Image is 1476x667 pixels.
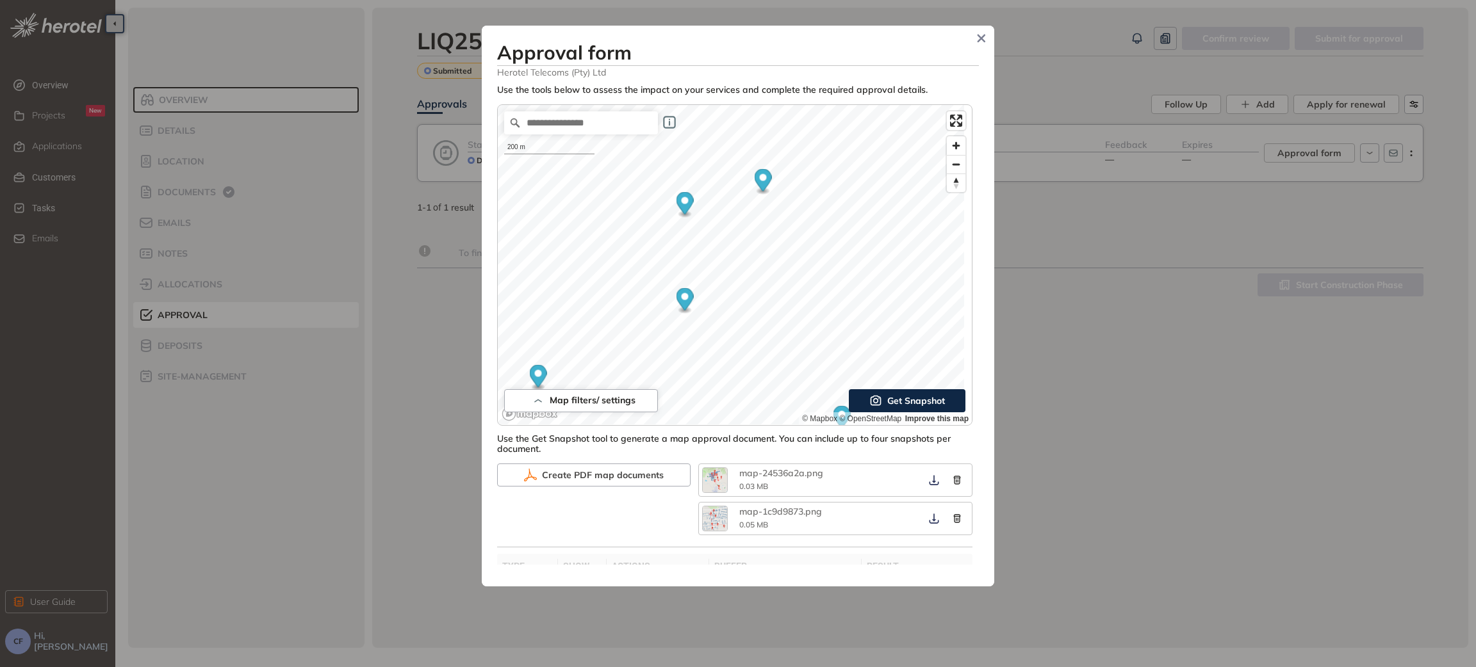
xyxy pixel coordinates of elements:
a: Mapbox [802,414,837,423]
div: Map marker [676,287,694,314]
span: Create PDF map documents [542,468,664,482]
h3: Approval form [497,41,979,64]
div: map-1c9d9873.png [739,506,867,517]
span: 0.03 MB [739,481,768,491]
th: show [558,554,607,579]
button: Zoom out [947,155,965,173]
canvas: Map [498,105,964,425]
div: Map marker [676,191,694,218]
span: Get Snapshot [887,394,945,408]
div: Map marker [530,364,547,390]
span: Zoom out [947,156,965,173]
button: Reset bearing to north [947,173,965,192]
a: Improve this map [905,414,969,423]
button: Map filters/ settings [504,389,658,412]
th: buffer [709,554,862,579]
button: Close [972,29,991,48]
div: Use the tools below to assess the impact on your services and complete the required approval deta... [497,84,972,95]
a: Mapbox logo [502,406,558,421]
div: 200 m [504,141,594,154]
span: Map filters/ settings [550,395,635,406]
th: actions [607,554,709,579]
div: map-24536a2a.png [739,468,867,479]
button: Zoom in [947,136,965,155]
div: Use the Get Snapshot tool to generate a map approval document. You can include up to four snapsho... [497,426,972,455]
span: 0.05 MB [739,520,768,529]
span: Herotel Telecoms (Pty) Ltd [497,66,979,78]
div: Map marker [755,168,772,195]
a: OpenStreetMap [839,414,901,423]
button: Enter fullscreen [947,111,965,130]
th: type [497,554,558,579]
button: Create PDF map documents [497,463,691,486]
th: result [862,554,972,579]
button: Get Snapshot [849,389,965,412]
input: Search place... [504,111,658,134]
